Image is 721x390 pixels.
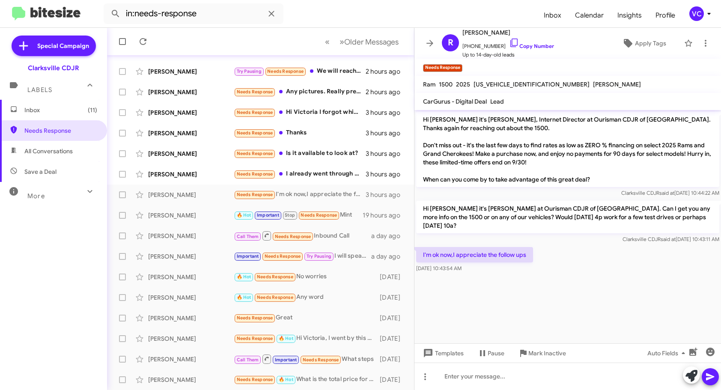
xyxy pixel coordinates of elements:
div: I already went through the process. Thank you! [PERSON_NAME] and I talked numbers and couldn't fi... [234,169,366,179]
div: Mint [234,210,363,220]
span: Profile [649,3,682,28]
span: 🔥 Hot [237,295,251,300]
span: Pause [488,345,504,361]
span: Needs Response [237,130,273,136]
span: Clarksville CDJR [DATE] 10:44:22 AM [621,190,719,196]
div: [DATE] [378,334,407,343]
span: said at [661,236,676,242]
div: I will speak with my wife and get back to u [234,251,371,261]
a: Insights [611,3,649,28]
span: Needs Response [237,192,273,197]
span: Needs Response [257,274,293,280]
div: [PERSON_NAME] [148,252,234,261]
div: 2 hours ago [366,67,407,76]
div: [PERSON_NAME] [148,355,234,363]
div: What steps [234,354,378,364]
div: [PERSON_NAME] [148,149,234,158]
span: Auto Fields [647,345,688,361]
span: Needs Response [257,295,293,300]
span: Calendar [568,3,611,28]
span: 🔥 Hot [237,212,251,218]
div: What is the total price for this car, including all fees? [234,375,378,384]
span: « [325,36,330,47]
span: [PERSON_NAME] [462,27,554,38]
span: Needs Response [301,212,337,218]
div: Any word [234,292,378,302]
span: Needs Response [265,253,301,259]
span: Call Them [237,234,259,239]
div: a day ago [371,252,407,261]
span: Needs Response [237,315,273,321]
div: [DATE] [378,314,407,322]
span: Special Campaign [37,42,89,50]
div: [PERSON_NAME] [148,314,234,322]
p: Hi [PERSON_NAME] it's [PERSON_NAME], Internet Director at Ourisman CDJR of [GEOGRAPHIC_DATA]. Tha... [416,112,719,187]
div: Is it available to look at? [234,149,366,158]
div: 3 hours ago [366,170,407,179]
span: Inbox [24,106,97,114]
div: [PERSON_NAME] [148,191,234,199]
span: Needs Response [237,377,273,382]
span: Stop [285,212,295,218]
div: Hi Victoria, I went by this past [DATE] [234,333,378,343]
span: Try Pausing [237,68,262,74]
span: Needs Response [237,171,273,177]
div: Any pictures. Really prefer new for better interest rates [234,87,366,97]
div: 3 hours ago [366,129,407,137]
div: I'm ok now,I appreciate the follow ups [234,190,366,199]
button: Auto Fields [641,345,695,361]
small: Needs Response [423,64,462,72]
div: Clarksville CDJR [28,64,79,72]
span: Up to 14-day-old leads [462,51,554,59]
p: I'm ok now,I appreciate the follow ups [416,247,533,262]
span: Apply Tags [635,36,666,51]
span: Needs Response [267,68,304,74]
div: Inbound Call [234,230,371,241]
button: Apply Tags [608,36,680,51]
span: Clarksville CDJR [DATE] 10:43:11 AM [623,236,719,242]
div: a day ago [371,232,407,240]
p: Hi [PERSON_NAME] it's [PERSON_NAME] at Ourisman CDJR of [GEOGRAPHIC_DATA]. Can I get you any more... [416,201,719,233]
button: VC [682,6,712,21]
div: 3 hours ago [366,149,407,158]
div: [PERSON_NAME] [148,232,234,240]
span: Mark Inactive [528,345,566,361]
span: Templates [421,345,464,361]
span: Older Messages [344,37,399,47]
a: Copy Number [509,43,554,49]
div: Thanks [234,128,366,138]
button: Pause [471,345,511,361]
span: [US_VEHICLE_IDENTIFICATION_NUMBER] [474,80,590,88]
span: Important [237,253,259,259]
span: Needs Response [237,151,273,156]
span: [PERSON_NAME] [593,80,641,88]
div: [PERSON_NAME] [148,375,234,384]
span: Important [275,357,297,363]
span: [PHONE_NUMBER] [462,38,554,51]
div: [DATE] [378,273,407,281]
span: Save a Deal [24,167,57,176]
span: [DATE] 10:43:54 AM [416,265,462,271]
span: 🔥 Hot [279,336,293,341]
a: Inbox [537,3,568,28]
div: Hi Victoria I forgot which one was this for can you share the car details like price mileage colo... [234,107,366,117]
input: Search [104,3,283,24]
span: Needs Response [275,234,311,239]
div: [DATE] [378,293,407,302]
button: Templates [414,345,471,361]
div: 2 hours ago [366,88,407,96]
button: Next [334,33,404,51]
div: Great [234,313,378,323]
span: All Conversations [24,147,73,155]
span: More [27,192,45,200]
span: R [448,36,453,50]
span: Needs Response [237,110,273,115]
span: Important [257,212,279,218]
div: [PERSON_NAME] [148,88,234,96]
span: Try Pausing [307,253,331,259]
div: [PERSON_NAME] [148,211,234,220]
button: Mark Inactive [511,345,573,361]
div: VC [689,6,704,21]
